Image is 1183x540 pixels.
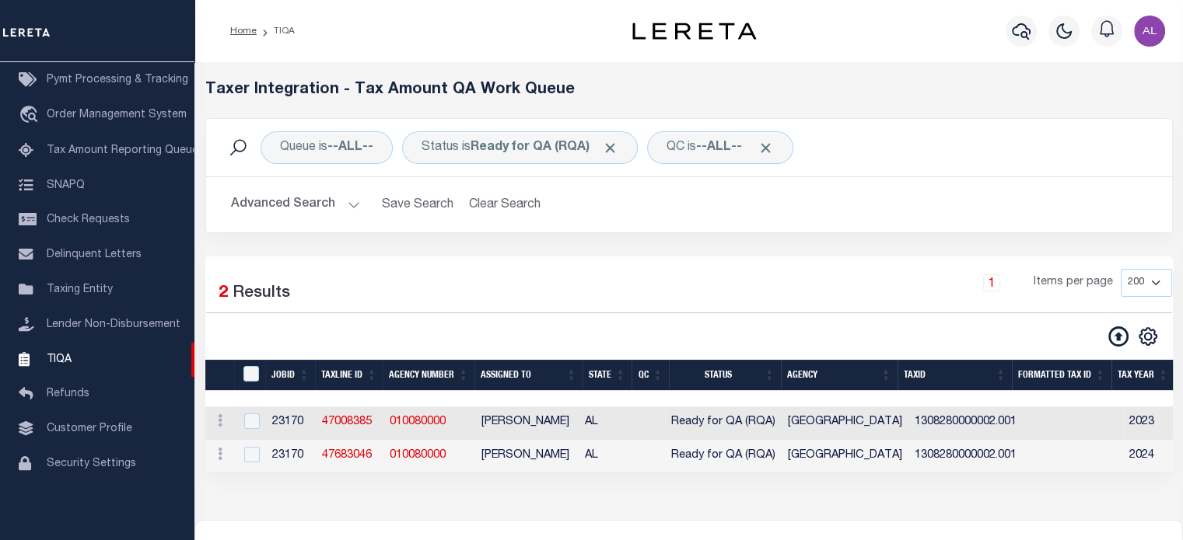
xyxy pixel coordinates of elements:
span: Order Management System [47,110,187,120]
th: Agency Number: activate to sort column ascending [383,360,474,392]
b: --ALL-- [696,141,742,154]
i: travel_explore [19,106,44,126]
a: 010080000 [390,450,446,461]
a: 47008385 [322,416,372,427]
button: Clear Search [463,190,548,220]
a: Home [230,26,257,36]
td: AL [579,440,628,473]
th: TaxID: activate to sort column ascending [898,360,1012,392]
th: Tax Year: activate to sort column ascending [1111,360,1174,392]
h5: Taxer Integration - Tax Amount QA Work Queue [205,81,1173,99]
td: AL [579,406,628,440]
span: Items per page [1034,274,1113,291]
th: Status: activate to sort column ascending [669,360,781,392]
span: Security Settings [47,458,136,469]
td: 23170 [266,440,316,473]
td: 1308280000002.001 [908,440,1024,473]
th: State: activate to sort column ascending [583,360,632,392]
div: Click to Edit [261,131,393,164]
span: Refunds [47,388,89,399]
span: Pymt Processing & Tracking [47,75,188,85]
b: --ALL-- [327,141,373,154]
span: SNAPQ [47,179,85,190]
div: Status is [402,131,638,164]
div: QC is [647,131,793,164]
button: Advanced Search [231,190,360,220]
th: TaxID [234,360,266,392]
td: 1308280000002.001 [908,406,1024,440]
b: Ready for QA (RQA) [471,141,618,154]
th: Agency: activate to sort column ascending [781,360,898,392]
span: TIQA [47,354,72,364]
th: Formatted Tax ID: activate to sort column ascending [1012,360,1111,392]
th: JobID: activate to sort column ascending [265,360,315,392]
label: Results [233,281,290,306]
td: [GEOGRAPHIC_DATA] [782,406,908,440]
span: Taxing Entity [47,284,113,295]
button: Save Search [373,190,463,220]
th: TaxLine ID: activate to sort column ascending [315,360,383,392]
a: 010080000 [390,416,446,427]
img: logo-dark.svg [632,23,757,40]
span: Lender Non-Disbursement [47,319,180,330]
td: [PERSON_NAME] [475,406,579,440]
td: 23170 [266,406,316,440]
span: Delinquent Letters [47,249,142,260]
li: TIQA [257,24,295,38]
img: svg+xml;base64,PHN2ZyB4bWxucz0iaHR0cDovL3d3dy53My5vcmcvMjAwMC9zdmciIHBvaW50ZXItZXZlbnRzPSJub25lIi... [1134,16,1165,47]
a: 1 [983,274,1000,291]
th: Assigned To: activate to sort column ascending [474,360,583,392]
span: Customer Profile [47,423,132,434]
th: QC: activate to sort column ascending [632,360,669,392]
span: Ready for QA (RQA) [671,450,775,461]
span: Click to Remove [602,140,618,156]
span: 2 [219,285,228,301]
span: Click to Remove [758,140,774,156]
span: Tax Amount Reporting Queue [47,145,198,156]
td: [PERSON_NAME] [475,440,579,473]
td: [GEOGRAPHIC_DATA] [782,440,908,473]
span: Check Requests [47,214,130,225]
span: Ready for QA (RQA) [671,416,775,427]
a: 47683046 [322,450,372,461]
